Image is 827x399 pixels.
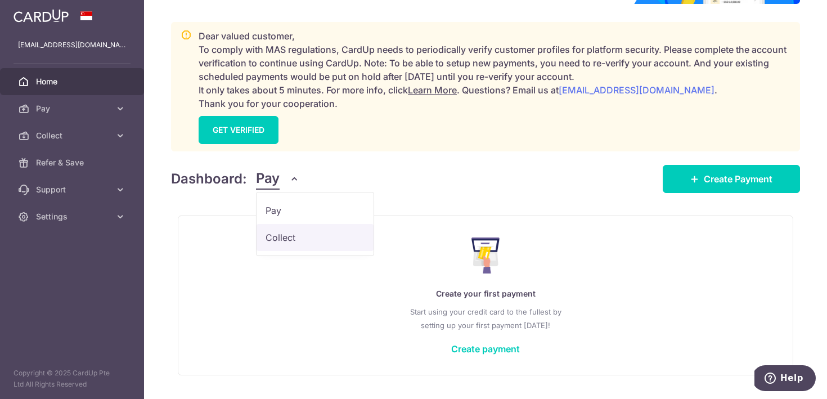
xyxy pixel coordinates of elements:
[451,343,520,355] a: Create payment
[266,204,365,217] span: Pay
[199,29,790,110] p: Dear valued customer, To comply with MAS regulations, CardUp needs to periodically verify custome...
[559,84,714,96] a: [EMAIL_ADDRESS][DOMAIN_NAME]
[754,365,816,393] iframe: Opens a widget where you can find more information
[471,237,500,274] img: Make Payment
[36,76,110,87] span: Home
[201,287,770,301] p: Create your first payment
[256,192,374,256] ul: Pay
[256,168,299,190] button: Pay
[257,224,374,251] a: Collect
[199,116,278,144] a: GET VERIFIED
[704,172,772,186] span: Create Payment
[201,305,770,332] p: Start using your credit card to the fullest by setting up your first payment [DATE]!
[36,184,110,195] span: Support
[408,84,457,96] a: Learn More
[256,168,280,190] span: Pay
[36,103,110,114] span: Pay
[663,165,800,193] a: Create Payment
[36,211,110,222] span: Settings
[36,157,110,168] span: Refer & Save
[257,197,374,224] a: Pay
[18,39,126,51] p: [EMAIL_ADDRESS][DOMAIN_NAME]
[14,9,69,23] img: CardUp
[36,130,110,141] span: Collect
[171,169,247,189] h4: Dashboard:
